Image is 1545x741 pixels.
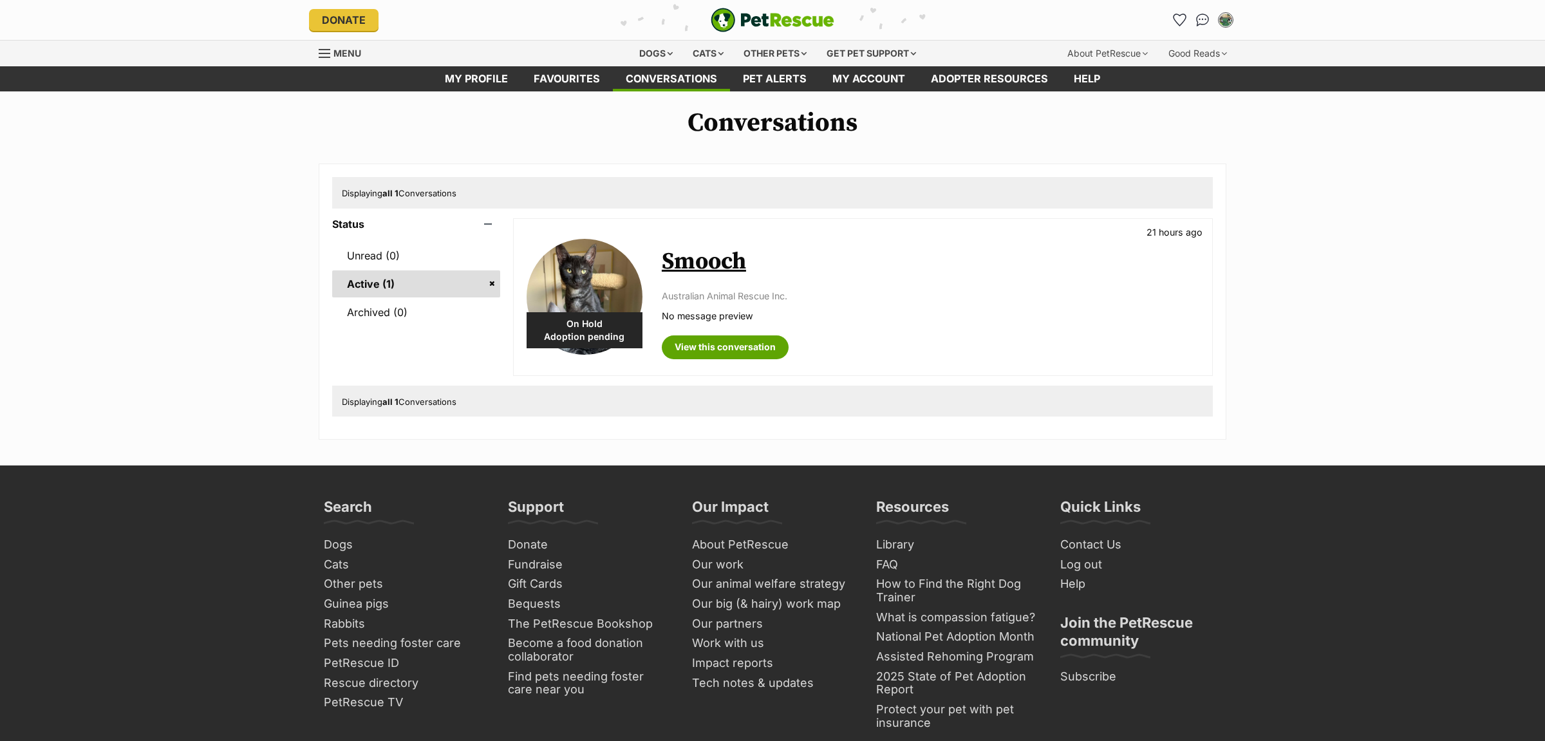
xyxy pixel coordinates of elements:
[687,614,858,634] a: Our partners
[332,218,500,230] header: Status
[1055,535,1226,555] a: Contact Us
[382,397,398,407] strong: all 1
[871,700,1042,733] a: Protect your pet with pet insurance
[730,66,819,91] a: Pet alerts
[1196,14,1210,26] img: chat-41dd97257d64d25036548639549fe6c8038ab92f7586957e7f3b1b290dea8141.svg
[319,653,490,673] a: PetRescue ID
[876,498,949,523] h3: Resources
[687,653,858,673] a: Impact reports
[818,41,925,66] div: Get pet support
[319,614,490,634] a: Rabbits
[1058,41,1157,66] div: About PetRescue
[711,8,834,32] a: PetRescue
[309,9,379,31] a: Donate
[1060,614,1221,657] h3: Join the PetRescue community
[432,66,521,91] a: My profile
[319,535,490,555] a: Dogs
[918,66,1061,91] a: Adopter resources
[527,239,642,355] img: Smooch
[319,673,490,693] a: Rescue directory
[871,647,1042,667] a: Assisted Rehoming Program
[1219,14,1232,26] img: Lauren Bordonaro profile pic
[871,555,1042,575] a: FAQ
[819,66,918,91] a: My account
[527,312,642,348] div: On Hold
[687,594,858,614] a: Our big (& hairy) work map
[662,309,1199,323] p: No message preview
[871,574,1042,607] a: How to Find the Right Dog Trainer
[871,627,1042,647] a: National Pet Adoption Month
[684,41,733,66] div: Cats
[662,247,746,276] a: Smooch
[687,574,858,594] a: Our animal welfare strategy
[503,535,674,555] a: Donate
[342,397,456,407] span: Displaying Conversations
[332,299,500,326] a: Archived (0)
[1055,667,1226,687] a: Subscribe
[613,66,730,91] a: conversations
[1215,10,1236,30] button: My account
[1061,66,1113,91] a: Help
[630,41,682,66] div: Dogs
[1055,555,1226,575] a: Log out
[871,667,1042,700] a: 2025 State of Pet Adoption Report
[319,594,490,614] a: Guinea pigs
[1169,10,1190,30] a: Favourites
[332,242,500,269] a: Unread (0)
[1159,41,1236,66] div: Good Reads
[735,41,816,66] div: Other pets
[687,535,858,555] a: About PetRescue
[521,66,613,91] a: Favourites
[711,8,834,32] img: logo-e224e6f780fb5917bec1dbf3a21bbac754714ae5b6737aabdf751b685950b380.svg
[503,614,674,634] a: The PetRescue Bookshop
[692,498,769,523] h3: Our Impact
[871,608,1042,628] a: What is compassion fatigue?
[319,41,370,64] a: Menu
[871,535,1042,555] a: Library
[333,48,361,59] span: Menu
[662,335,789,359] a: View this conversation
[1169,10,1236,30] ul: Account quick links
[687,633,858,653] a: Work with us
[319,555,490,575] a: Cats
[503,633,674,666] a: Become a food donation collaborator
[332,270,500,297] a: Active (1)
[1147,225,1203,239] p: 21 hours ago
[508,498,564,523] h3: Support
[527,330,642,343] span: Adoption pending
[1055,574,1226,594] a: Help
[319,693,490,713] a: PetRescue TV
[503,594,674,614] a: Bequests
[1060,498,1141,523] h3: Quick Links
[503,667,674,700] a: Find pets needing foster care near you
[687,673,858,693] a: Tech notes & updates
[319,574,490,594] a: Other pets
[319,633,490,653] a: Pets needing foster care
[687,555,858,575] a: Our work
[662,289,1199,303] p: Australian Animal Rescue Inc.
[1192,10,1213,30] a: Conversations
[503,555,674,575] a: Fundraise
[503,574,674,594] a: Gift Cards
[382,188,398,198] strong: all 1
[324,498,372,523] h3: Search
[342,188,456,198] span: Displaying Conversations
